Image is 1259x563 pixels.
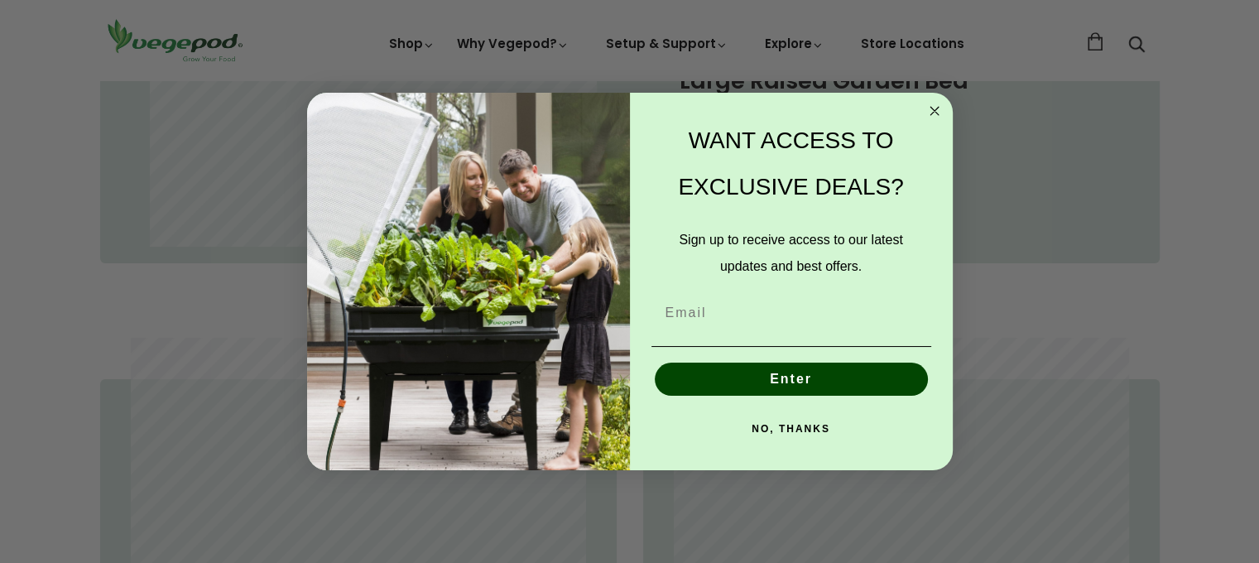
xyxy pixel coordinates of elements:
[678,128,903,200] span: WANT ACCESS TO EXCLUSIVE DEALS?
[651,346,931,347] img: underline
[651,412,931,445] button: NO, THANKS
[679,233,902,273] span: Sign up to receive access to our latest updates and best offers.
[307,93,630,471] img: e9d03583-1bb1-490f-ad29-36751b3212ff.jpeg
[651,296,931,330] input: Email
[655,363,928,396] button: Enter
[925,101,944,121] button: Close dialog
